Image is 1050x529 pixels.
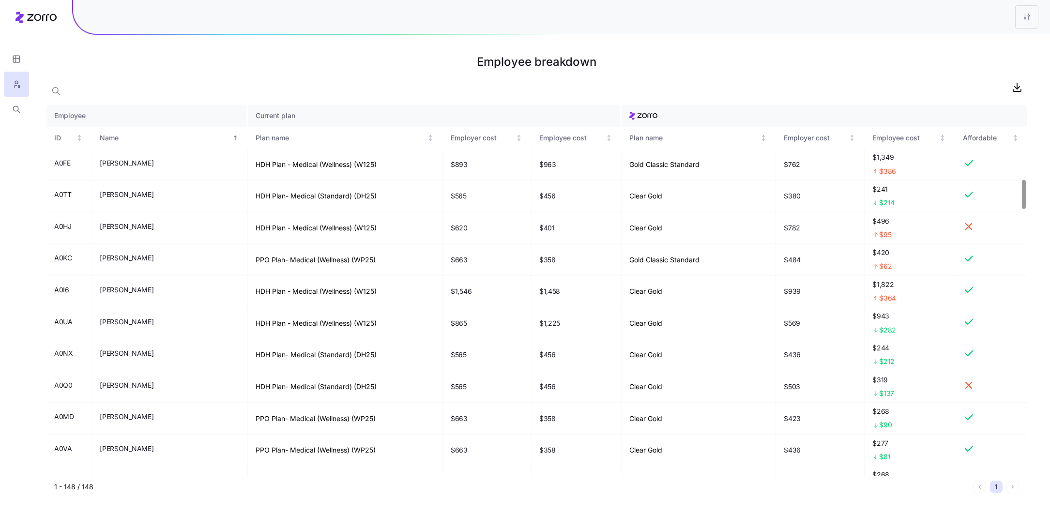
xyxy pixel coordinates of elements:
span: A0I6 [54,285,69,295]
span: $1,349 [872,152,947,162]
span: $436 [784,350,801,360]
td: Clear Gold [622,339,776,371]
span: $569 [784,318,800,328]
div: Employer cost [451,133,514,143]
span: A0UA [54,317,73,327]
span: A0KC [54,253,72,263]
td: Clear Gold [622,403,776,435]
span: $319 [872,375,947,385]
span: $90 [879,420,892,430]
span: $565 [451,191,467,201]
span: $62 [879,261,892,271]
td: HDH Plan- Medical (Standard) (DH25) [248,371,443,403]
span: $865 [451,318,467,328]
span: $380 [784,191,801,201]
div: Not sorted [427,135,434,141]
span: $277 [872,438,947,448]
span: [PERSON_NAME] [100,317,153,327]
td: Clear Gold [622,181,776,212]
td: HDH Plan - Medical (Wellness) (W125) [248,149,443,181]
span: A0HJ [54,222,72,231]
span: $565 [451,382,467,392]
div: Employee cost [872,133,937,143]
span: $282 [879,325,896,335]
span: $565 [451,350,467,360]
th: Employer costNot sorted [776,127,865,149]
span: $663 [451,255,468,265]
td: PPO Plan- Medical (Wellness) (WP25) [248,244,443,276]
span: [PERSON_NAME] [100,476,153,485]
span: $663 [451,414,468,423]
h1: Employee breakdown [46,50,1027,74]
div: Not sorted [76,135,83,141]
div: Name [100,133,230,143]
span: [PERSON_NAME] [100,444,153,453]
span: [PERSON_NAME] [100,348,153,358]
span: $503 [784,382,800,392]
th: Employer costNot sorted [443,127,532,149]
td: HDH Plan - Medical (Wellness) (W125) [248,276,443,308]
th: Current plan [248,105,622,127]
td: HDH Plan - Medical (Wellness) (W125) [248,212,443,244]
span: [PERSON_NAME] [100,380,153,390]
span: $268 [872,407,947,416]
td: Clear Gold [622,307,776,339]
span: [PERSON_NAME] [100,190,153,199]
span: $1,225 [539,318,560,328]
span: $244 [872,343,947,353]
div: Plan name [629,133,758,143]
th: Employee costNot sorted [865,127,955,149]
span: $1,822 [872,280,947,289]
span: $620 [451,223,468,233]
span: $212 [879,357,895,366]
td: Clear Gold [622,276,776,308]
span: $81 [879,452,890,462]
div: Not sorted [760,135,767,141]
span: A0MD [54,412,74,422]
th: Plan nameNot sorted [248,127,443,149]
div: Not sorted [606,135,612,141]
span: $456 [539,382,556,392]
span: $386 [879,166,896,176]
span: $95 [879,230,891,240]
td: Clear Gold [622,212,776,244]
th: AffordableNot sorted [955,127,1027,149]
span: $1,546 [451,287,472,296]
th: NameSorted ascending [92,127,248,149]
span: $436 [784,445,801,455]
span: $420 [872,248,947,257]
td: PPO Plan- Medical (Wellness) (WP25) [248,403,443,435]
span: [PERSON_NAME] [100,285,153,295]
span: $241 [872,184,947,194]
div: Not sorted [516,135,522,141]
button: Previous page [974,481,986,493]
span: $358 [539,414,556,423]
td: Clear Gold [622,435,776,467]
span: $456 [539,350,556,360]
span: A0FE [54,158,71,168]
span: $364 [879,293,896,303]
span: $268 [872,470,947,480]
span: $456 [539,191,556,201]
span: A0VA [54,444,72,453]
td: Gold Classic Standard [622,149,776,181]
td: Clear Gold [622,466,776,498]
div: Employee cost [539,133,604,143]
div: Not sorted [849,135,855,141]
div: ID [54,133,75,143]
span: $423 [784,414,801,423]
span: [PERSON_NAME] [100,222,153,231]
div: Sorted ascending [232,135,239,141]
span: [PERSON_NAME] [100,253,153,263]
th: Plan nameNot sorted [622,127,776,149]
td: HDH Plan- Medical (Standard) (DH25) [248,339,443,371]
th: Employee costNot sorted [532,127,622,149]
td: PPO Plan- Medical (Wellness) (WP25) [248,435,443,467]
td: HDH Plan - Medical (Wellness) (W125) [248,307,443,339]
span: $663 [451,445,468,455]
span: $401 [539,223,555,233]
span: $214 [879,198,895,208]
span: A0Q0 [54,380,73,390]
th: IDNot sorted [46,127,92,149]
span: $358 [539,445,556,455]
